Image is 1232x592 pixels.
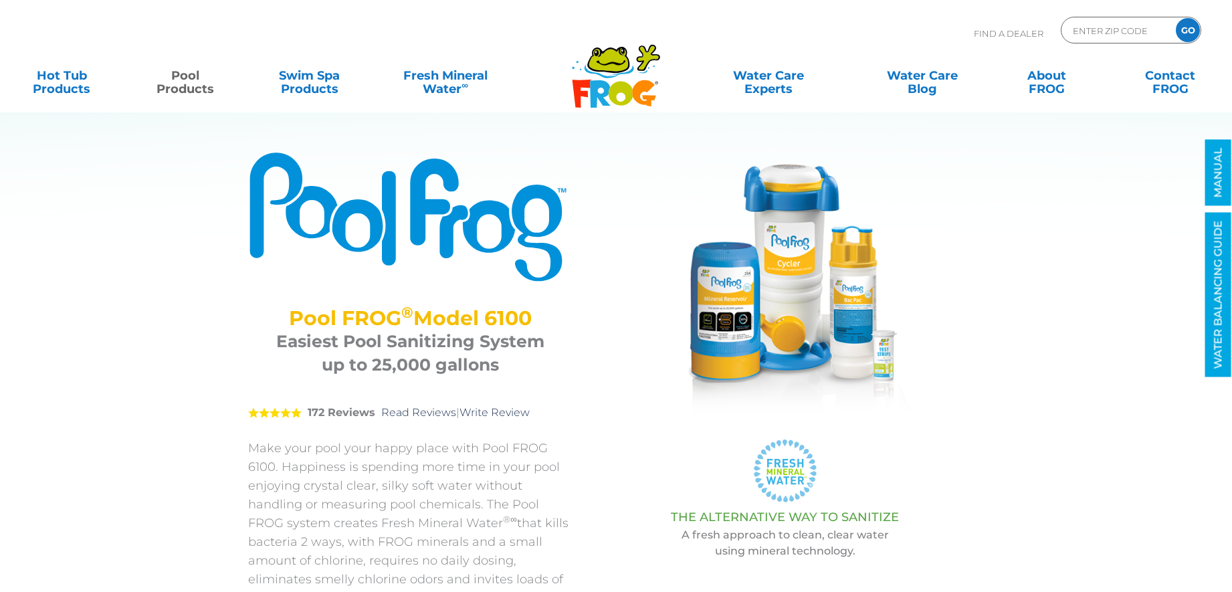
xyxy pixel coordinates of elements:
sup: ∞ [461,80,468,90]
a: Swim SpaProducts [262,62,358,89]
a: Write Review [459,406,530,419]
img: Frog Products Logo [564,27,668,108]
input: GO [1176,18,1200,42]
img: Product Logo [248,151,573,283]
strong: 172 Reviews [308,406,375,419]
sup: ®∞ [503,514,517,524]
a: Water CareExperts [690,62,847,89]
a: WATER BALANCING GUIDE [1205,213,1231,377]
h2: Pool FROG Model 6100 [265,306,556,330]
a: MANUAL [1205,140,1231,206]
p: Find A Dealer [974,17,1043,50]
a: Water CareBlog [874,62,970,89]
div: | [248,387,573,439]
a: Fresh MineralWater∞ [385,62,506,89]
sup: ® [401,303,413,322]
a: PoolProducts [137,62,233,89]
a: Read Reviews [381,406,456,419]
a: AboutFROG [998,62,1094,89]
h3: Easiest Pool Sanitizing System up to 25,000 gallons [265,330,556,377]
a: Hot TubProducts [13,62,110,89]
p: A fresh approach to clean, clear water using mineral technology. [606,527,964,559]
h3: THE ALTERNATIVE WAY TO SANITIZE [606,510,964,524]
span: 5 [248,407,302,418]
a: ContactFROG [1122,62,1219,89]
